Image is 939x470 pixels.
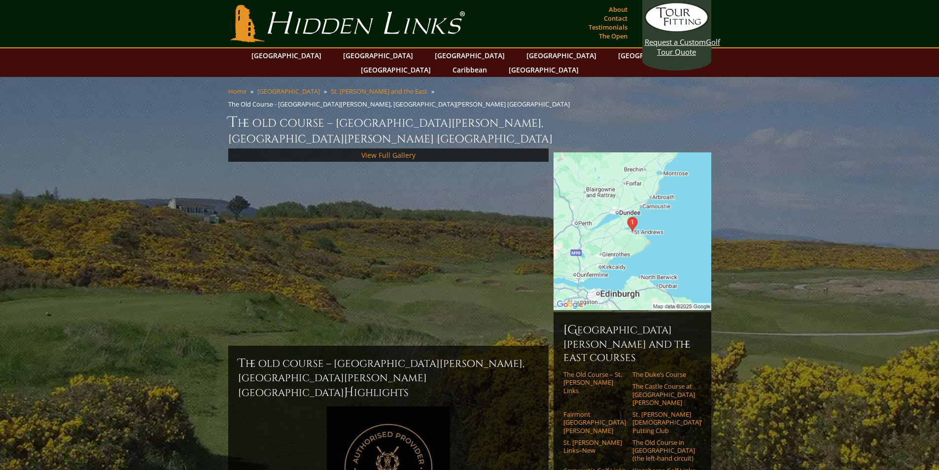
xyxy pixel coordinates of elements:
[331,87,427,96] a: St. [PERSON_NAME] and the East
[613,48,693,63] a: [GEOGRAPHIC_DATA]
[522,48,601,63] a: [GEOGRAPHIC_DATA]
[554,152,711,310] img: Google Map of St Andrews Links, St Andrews, United Kingdom
[563,410,626,434] a: Fairmont [GEOGRAPHIC_DATA][PERSON_NAME]
[563,370,626,395] a: The Old Course – St. [PERSON_NAME] Links
[632,438,695,463] a: The Old Course in [GEOGRAPHIC_DATA] (the left-hand circuit)
[430,48,510,63] a: [GEOGRAPHIC_DATA]
[238,356,539,400] h2: The Old Course – [GEOGRAPHIC_DATA][PERSON_NAME], [GEOGRAPHIC_DATA][PERSON_NAME] [GEOGRAPHIC_DATA]...
[645,37,706,47] span: Request a Custom
[606,2,630,16] a: About
[356,63,436,77] a: [GEOGRAPHIC_DATA]
[246,48,326,63] a: [GEOGRAPHIC_DATA]
[228,112,711,146] h1: The Old Course – [GEOGRAPHIC_DATA][PERSON_NAME], [GEOGRAPHIC_DATA][PERSON_NAME] [GEOGRAPHIC_DATA]
[228,87,246,96] a: Home
[228,100,574,108] li: The Old Course - [GEOGRAPHIC_DATA][PERSON_NAME], [GEOGRAPHIC_DATA][PERSON_NAME] [GEOGRAPHIC_DATA]
[586,20,630,34] a: Testimonials
[563,438,626,455] a: St. [PERSON_NAME] Links–New
[563,322,701,364] h6: [GEOGRAPHIC_DATA][PERSON_NAME] and the East Courses
[632,370,695,378] a: The Duke’s Course
[504,63,584,77] a: [GEOGRAPHIC_DATA]
[632,382,695,406] a: The Castle Course at [GEOGRAPHIC_DATA][PERSON_NAME]
[448,63,492,77] a: Caribbean
[257,87,320,96] a: [GEOGRAPHIC_DATA]
[338,48,418,63] a: [GEOGRAPHIC_DATA]
[596,29,630,43] a: The Open
[632,410,695,434] a: St. [PERSON_NAME] [DEMOGRAPHIC_DATA]’ Putting Club
[645,2,709,57] a: Request a CustomGolf Tour Quote
[344,385,354,400] span: H
[361,150,416,160] a: View Full Gallery
[601,11,630,25] a: Contact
